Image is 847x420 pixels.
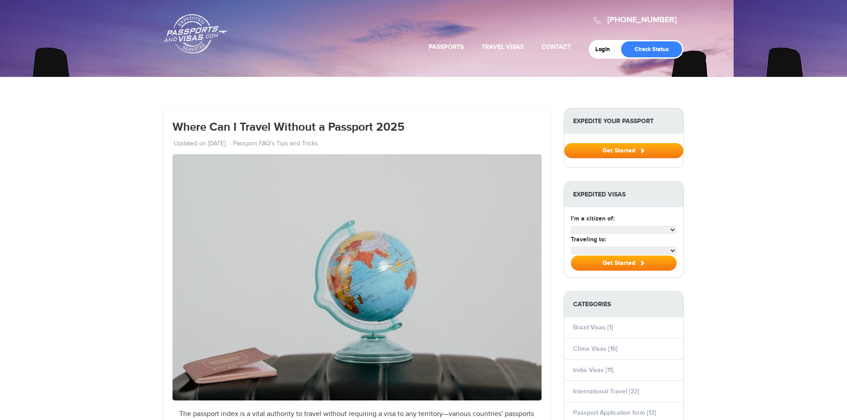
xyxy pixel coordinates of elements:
a: Contact [542,43,571,51]
a: [PHONE_NUMBER] [607,15,677,25]
a: China Visas [16] [573,345,618,352]
a: Passport FAQ's [233,140,275,148]
label: I'm a citizen of: [571,214,614,223]
strong: Expedited Visas [564,182,683,207]
a: Tips and Tricks [277,140,318,148]
strong: Expedite Your Passport [564,108,683,134]
a: Brazil Visas [1] [573,324,613,331]
a: Passports & [DOMAIN_NAME] [164,14,227,54]
a: Passports [429,43,464,51]
a: Passport Application form [13] [573,409,656,416]
button: Get Started [564,143,683,158]
a: International Travel [22] [573,388,639,395]
a: Login [595,46,616,53]
a: India Visas [11] [573,366,614,374]
a: Get Started [564,147,683,154]
button: Get Started [571,256,677,271]
li: Updated on [DATE] [174,140,231,148]
label: Traveling to: [571,235,606,244]
img: pexels-tima-miroshnichenko-7009465_-_28de80_-_2186b91805bf8f87dc4281b6adbed06c6a56d5ae.jpg [173,154,542,400]
h1: Where Can I Travel Without a Passport 2025 [173,121,542,134]
strong: Categories [564,292,683,317]
a: Travel Visas [482,43,524,51]
a: Check Status [621,41,682,57]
